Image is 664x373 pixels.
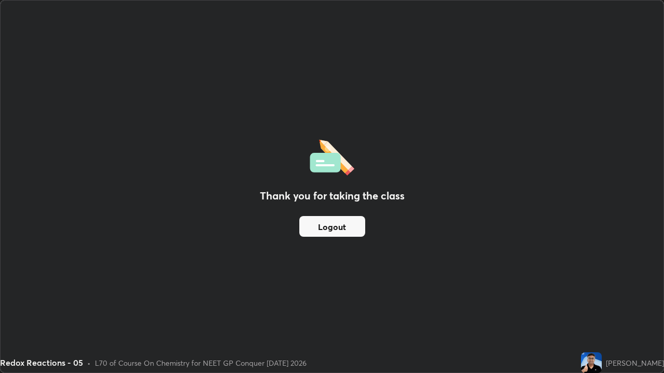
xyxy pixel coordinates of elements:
[581,352,602,373] img: 70078ab83c4441578058b208f417289e.jpg
[87,357,91,368] div: •
[310,136,354,176] img: offlineFeedback.1438e8b3.svg
[606,357,664,368] div: [PERSON_NAME]
[95,357,307,368] div: L70 of Course On Chemistry for NEET GP Conquer [DATE] 2026
[299,216,365,237] button: Logout
[260,188,405,204] h2: Thank you for taking the class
